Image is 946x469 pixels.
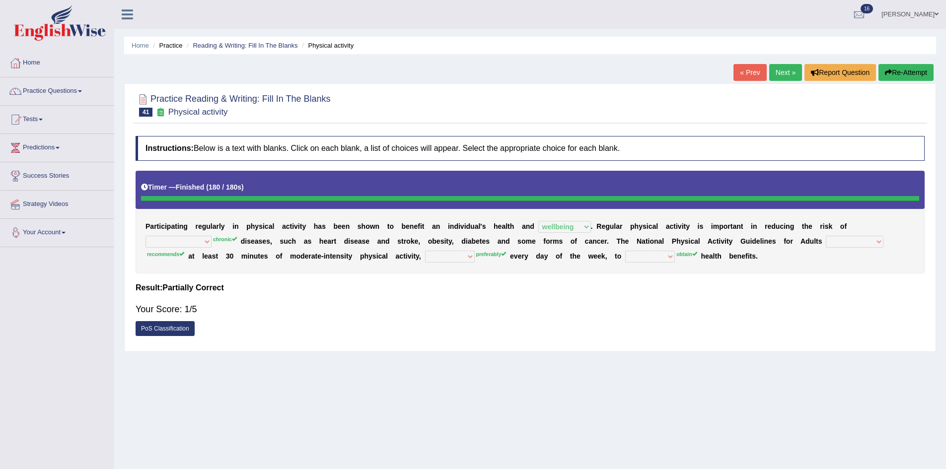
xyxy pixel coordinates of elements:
b: e [498,222,502,230]
b: l [478,222,480,230]
b: e [323,237,327,245]
b: a [188,252,192,260]
b: m [241,252,247,260]
b: a [732,222,736,230]
b: i [232,222,234,230]
a: « Prev [733,64,766,81]
b: i [420,222,422,230]
b: i [458,222,460,230]
b: e [601,237,605,245]
b: i [676,222,678,230]
b: s [685,237,689,245]
b: a [588,237,592,245]
b: u [610,222,614,230]
b: t [300,222,302,230]
b: , [452,237,454,245]
b: o [521,237,526,245]
b: b [402,222,406,230]
b: y [448,237,452,245]
b: t [387,222,390,230]
b: . [607,237,609,245]
b: e [808,222,812,230]
b: t [480,237,482,245]
b: b [333,222,338,230]
b: a [213,222,217,230]
b: y [302,222,306,230]
b: t [646,237,648,245]
b: a [652,222,656,230]
b: Instructions: [146,144,194,152]
b: g [605,222,610,230]
b: N [637,237,642,245]
b: e [532,237,536,245]
h5: Timer — [141,184,244,191]
b: m [553,237,559,245]
b: i [682,222,684,230]
b: e [756,237,760,245]
b: e [414,237,418,245]
b: c [780,222,784,230]
b: u [776,222,780,230]
a: Success Stories [0,162,114,187]
b: s [307,237,311,245]
b: s [699,222,703,230]
button: Re-Attempt [878,64,934,81]
b: , [270,237,272,245]
b: l [219,222,221,230]
b: d [506,237,510,245]
b: G [740,237,746,245]
b: t [446,237,448,245]
small: Physical activity [168,107,228,117]
b: a [377,237,381,245]
a: Practice Questions [0,77,114,102]
b: o [724,222,728,230]
span: 41 [139,108,152,117]
b: i [444,237,446,245]
b: a [522,222,526,230]
b: h [510,222,514,230]
b: d [385,237,390,245]
b: b [471,237,476,245]
b: h [362,222,366,230]
b: P [146,222,150,230]
b: a [468,237,472,245]
b: u [470,222,475,230]
b: t [192,252,195,260]
b: i [698,222,700,230]
b: s [772,237,776,245]
b: f [543,237,546,245]
b: i [263,222,265,230]
b: h [635,222,639,230]
b: r [820,222,822,230]
b: 180 / 180s [209,183,241,191]
a: PoS Classification [136,321,195,336]
b: s [397,237,401,245]
b: i [464,222,466,230]
b: c [649,222,653,230]
b: l [814,237,816,245]
b: T [616,237,621,245]
b: t [673,222,676,230]
b: o [571,237,575,245]
b: p [246,222,251,230]
a: Predictions [0,134,114,159]
b: a [327,237,331,245]
b: s [358,222,362,230]
b: n [436,222,440,230]
b: l [202,252,204,260]
b: i [165,222,167,230]
b: ( [206,183,209,191]
b: h [292,237,296,245]
sup: preferably [476,251,507,257]
b: n [450,222,454,230]
b: e [204,252,208,260]
b: i [159,222,161,230]
b: y [681,237,685,245]
b: s [322,222,326,230]
b: a [498,237,502,245]
b: n [736,222,741,230]
b: t [508,222,510,230]
b: e [354,237,358,245]
a: Reading & Writing: Fill In The Blanks [193,42,297,49]
b: v [294,222,298,230]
